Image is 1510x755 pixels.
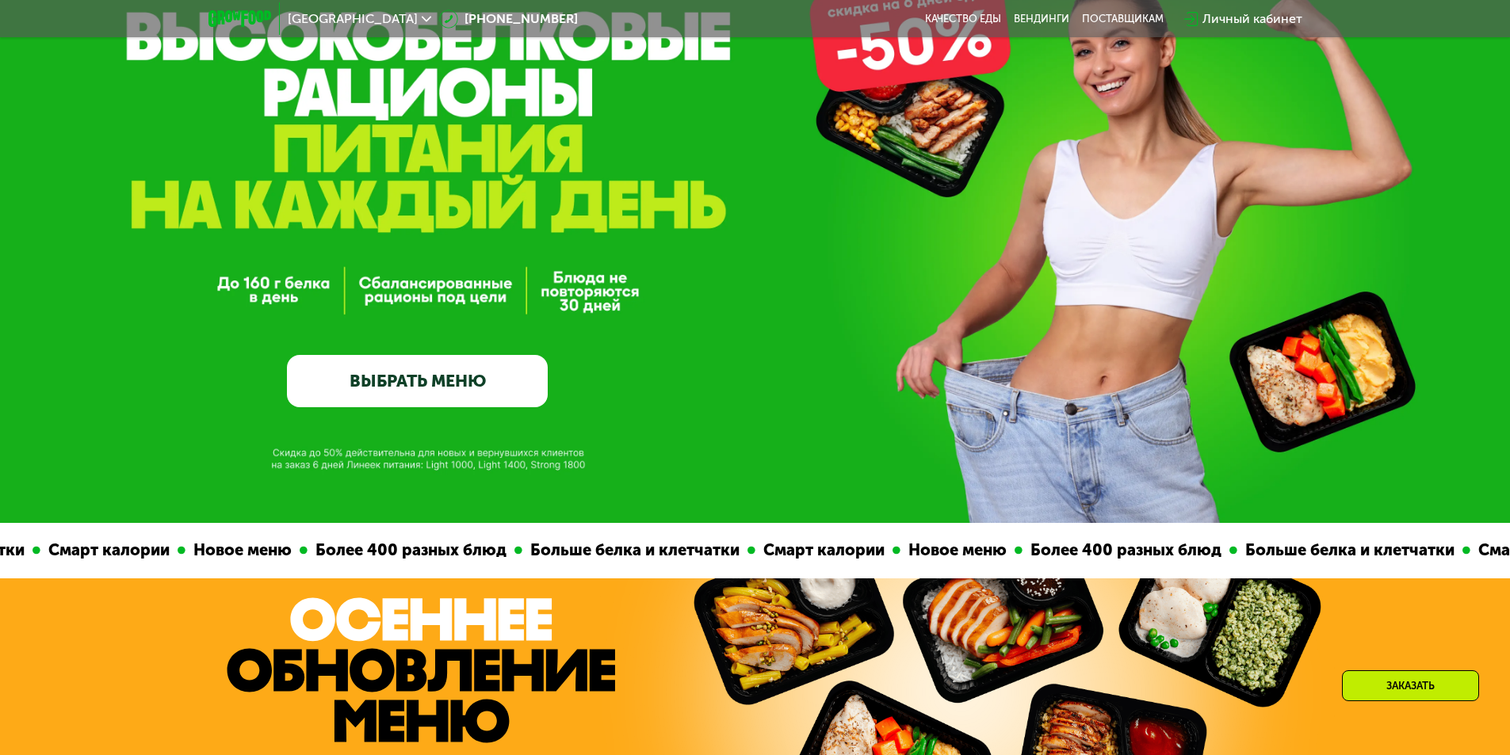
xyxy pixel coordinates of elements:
[288,13,418,25] span: [GEOGRAPHIC_DATA]
[439,10,578,29] a: [PHONE_NUMBER]
[149,538,263,562] div: Новое меню
[1201,538,1426,562] div: Больше белка и клетчатки
[271,538,478,562] div: Более 400 разных блюд
[986,538,1193,562] div: Более 400 разных блюд
[1082,13,1164,25] div: поставщикам
[287,355,548,407] a: ВЫБРАТЬ МЕНЮ
[925,13,1001,25] a: Качество еды
[486,538,711,562] div: Больше белка и клетчатки
[4,538,141,562] div: Смарт калории
[719,538,856,562] div: Смарт калории
[1342,670,1479,701] div: Заказать
[864,538,978,562] div: Новое меню
[1202,10,1302,29] div: Личный кабинет
[1014,13,1069,25] a: Вендинги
